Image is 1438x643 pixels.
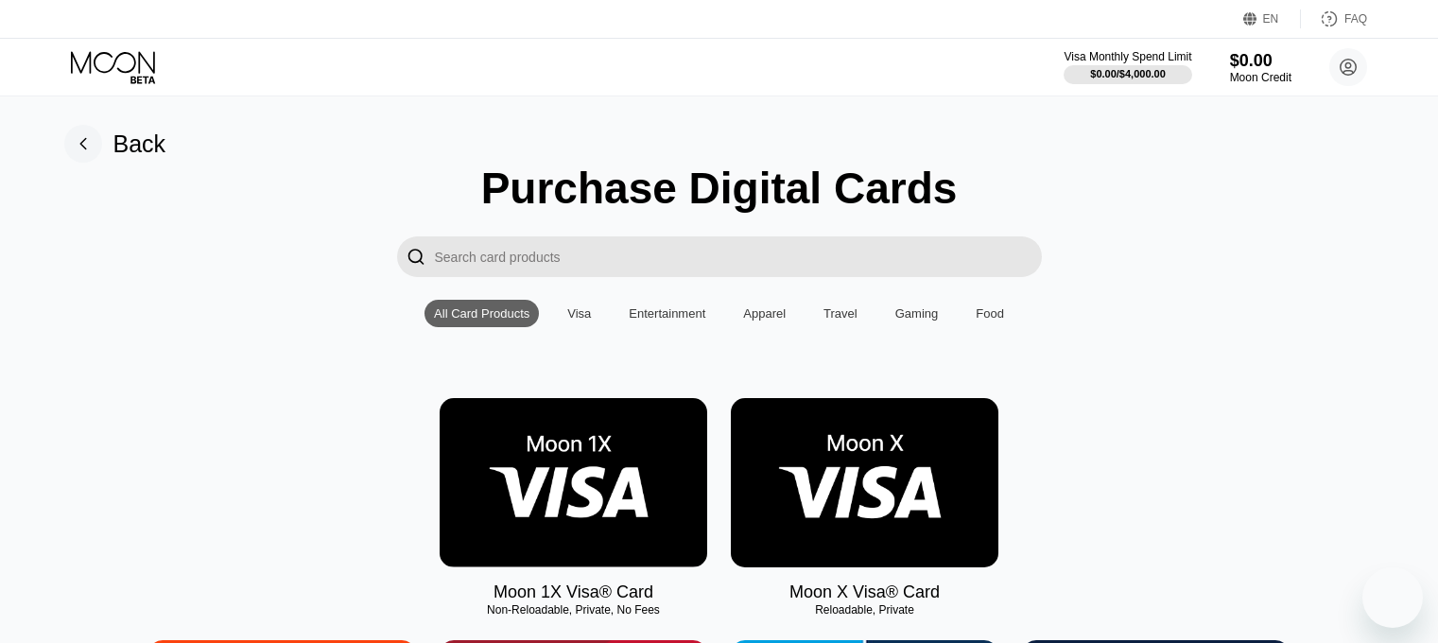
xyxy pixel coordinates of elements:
div: EN [1263,12,1279,26]
div: FAQ [1344,12,1367,26]
div: Gaming [895,306,939,321]
div: All Card Products [424,300,539,327]
div: All Card Products [434,306,529,321]
div: $0.00 / $4,000.00 [1090,68,1166,79]
div: Back [64,125,166,163]
div: Gaming [886,300,948,327]
div: Non-Reloadable, Private, No Fees [440,603,707,617]
div:  [397,236,435,277]
input: Search card products [435,236,1042,277]
div: Food [976,306,1004,321]
div: Moon X Visa® Card [789,582,940,602]
div: Apparel [734,300,795,327]
div: Back [113,130,166,158]
div: FAQ [1301,9,1367,28]
div: Visa Monthly Spend Limit [1064,50,1191,63]
div: Moon 1X Visa® Card [494,582,653,602]
div: Travel [823,306,858,321]
div: $0.00 [1230,51,1291,71]
div: Food [966,300,1014,327]
div: Travel [814,300,867,327]
div:  [407,246,425,268]
div: Entertainment [619,300,715,327]
div: Entertainment [629,306,705,321]
div: Apparel [743,306,786,321]
div: $0.00Moon Credit [1230,51,1291,84]
div: EN [1243,9,1301,28]
div: Visa Monthly Spend Limit$0.00/$4,000.00 [1064,50,1191,84]
div: Reloadable, Private [731,603,998,617]
div: Visa [558,300,600,327]
iframe: Przycisk umożliwiający otwarcie okna komunikatora [1362,567,1423,628]
div: Purchase Digital Cards [481,163,958,214]
div: Moon Credit [1230,71,1291,84]
div: Visa [567,306,591,321]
